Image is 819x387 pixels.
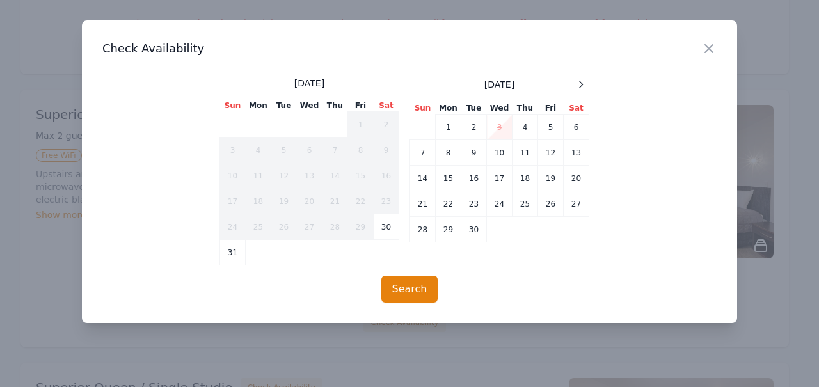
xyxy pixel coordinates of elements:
[271,189,297,214] td: 19
[322,214,348,240] td: 28
[410,217,436,242] td: 28
[461,217,487,242] td: 30
[513,166,538,191] td: 18
[538,140,564,166] td: 12
[220,189,246,214] td: 17
[322,100,348,112] th: Thu
[271,138,297,163] td: 5
[220,240,246,265] td: 31
[220,138,246,163] td: 3
[410,166,436,191] td: 14
[513,102,538,115] th: Thu
[487,140,513,166] td: 10
[348,163,374,189] td: 15
[246,138,271,163] td: 4
[513,140,538,166] td: 11
[461,140,487,166] td: 9
[487,102,513,115] th: Wed
[538,191,564,217] td: 26
[374,138,399,163] td: 9
[348,112,374,138] td: 1
[513,115,538,140] td: 4
[461,191,487,217] td: 23
[297,189,322,214] td: 20
[322,138,348,163] td: 7
[436,102,461,115] th: Mon
[322,163,348,189] td: 14
[297,138,322,163] td: 6
[348,100,374,112] th: Fri
[348,214,374,240] td: 29
[487,191,513,217] td: 24
[246,163,271,189] td: 11
[220,214,246,240] td: 24
[538,166,564,191] td: 19
[410,102,436,115] th: Sun
[487,115,513,140] td: 3
[484,78,514,91] span: [DATE]
[297,214,322,240] td: 27
[564,140,589,166] td: 13
[374,189,399,214] td: 23
[461,102,487,115] th: Tue
[246,214,271,240] td: 25
[348,138,374,163] td: 8
[246,189,271,214] td: 18
[436,217,461,242] td: 29
[410,140,436,166] td: 7
[271,100,297,112] th: Tue
[297,100,322,112] th: Wed
[461,115,487,140] td: 2
[410,191,436,217] td: 21
[271,214,297,240] td: 26
[538,115,564,140] td: 5
[102,41,717,56] h3: Check Availability
[436,115,461,140] td: 1
[538,102,564,115] th: Fri
[220,100,246,112] th: Sun
[564,102,589,115] th: Sat
[271,163,297,189] td: 12
[436,166,461,191] td: 15
[294,77,324,90] span: [DATE]
[297,163,322,189] td: 13
[322,189,348,214] td: 21
[348,189,374,214] td: 22
[487,166,513,191] td: 17
[436,191,461,217] td: 22
[381,276,438,303] button: Search
[374,214,399,240] td: 30
[564,166,589,191] td: 20
[374,100,399,112] th: Sat
[246,100,271,112] th: Mon
[374,112,399,138] td: 2
[374,163,399,189] td: 16
[220,163,246,189] td: 10
[461,166,487,191] td: 16
[564,191,589,217] td: 27
[564,115,589,140] td: 6
[513,191,538,217] td: 25
[436,140,461,166] td: 8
